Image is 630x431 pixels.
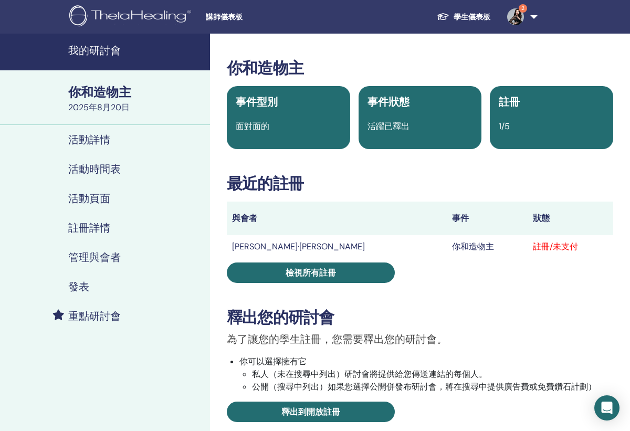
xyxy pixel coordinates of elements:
[227,402,395,422] a: 釋出到開放註冊
[428,7,499,27] a: 學生儀表板
[68,310,121,322] h4: 重點研討會
[252,381,613,393] li: 公開（搜尋中列出）如果您選擇公開併發布研討會，將在搜尋中提供廣告費或免費鑽石計劃）
[519,4,527,13] span: 2
[533,240,608,253] div: 註冊/未支付
[367,121,409,132] span: 活躍已釋出
[68,251,121,264] h4: 管理與會者
[68,44,204,57] h4: 我的研討會
[227,59,613,78] h3: 你和造物主
[68,163,121,175] h4: 活動時間表
[68,280,89,293] h4: 發表
[62,83,210,114] a: 你和造物主2025年8月20日
[239,355,613,393] li: 你可以選擇擁有它
[499,121,510,132] span: 1/5
[68,222,110,234] h4: 註冊詳情
[227,262,395,283] a: 檢視所有註冊
[68,192,110,205] h4: 活動頁面
[594,395,619,421] div: 開啟對講信使
[437,12,449,21] img: graduation-cap-white.svg
[447,235,528,258] td: 你和造物主
[447,202,528,235] th: 事件
[367,95,409,109] span: 事件狀態
[227,331,613,347] p: 為了讓您的學生註冊，您需要釋出您的研討會。
[227,235,447,258] td: [PERSON_NAME]·[PERSON_NAME]
[68,101,204,114] div: 2025年8月20日
[281,406,340,417] span: 釋出到開放註冊
[236,121,269,132] span: 面對面的
[252,368,613,381] li: 私人（未在搜尋中列出）研討會將提供給您傳送連結的每個人。
[206,12,363,23] span: 講師儀表板
[68,133,110,146] h4: 活動詳情
[68,83,204,101] div: 你和造物主
[286,267,336,278] span: 檢視所有註冊
[499,95,520,109] span: 註冊
[227,202,447,235] th: 與會者
[227,308,613,327] h3: 釋出您的研討會
[69,5,195,29] img: logo.png
[236,95,278,109] span: 事件型別
[507,8,524,25] img: default.jpg
[227,174,613,193] h3: 最近的註冊
[528,202,613,235] th: 狀態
